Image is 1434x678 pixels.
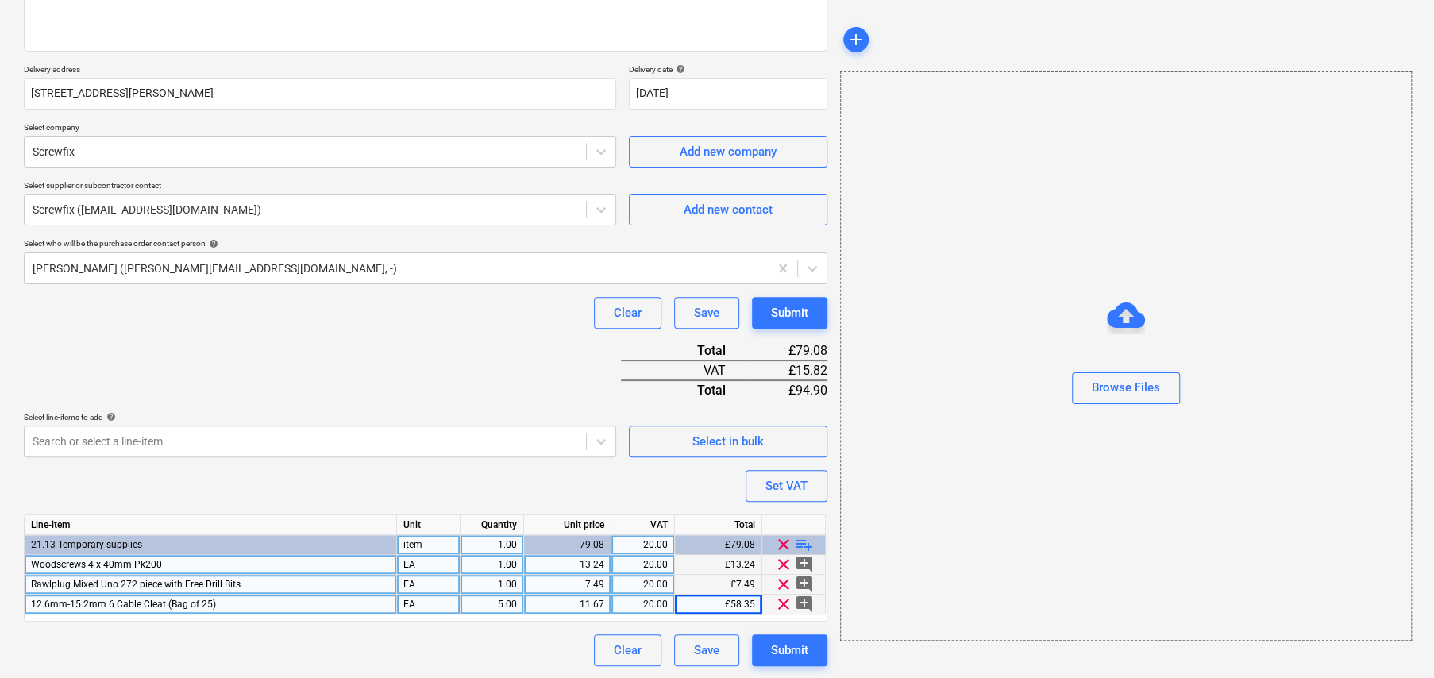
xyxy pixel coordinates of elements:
div: 13.24 [530,555,604,575]
div: 1.00 [467,535,517,555]
span: Rawlplug Mixed Uno 272 piece with Free Drill Bits [31,579,241,590]
div: Save [694,302,719,323]
span: clear [774,555,793,574]
div: Unit price [524,515,611,535]
div: 79.08 [530,535,604,555]
div: £94.90 [751,380,827,399]
div: Browse Files [840,71,1412,641]
p: Select supplier or subcontractor contact [24,180,616,194]
button: Set VAT [746,470,827,502]
div: 20.00 [618,595,668,614]
div: Select who will be the purchase order contact person [24,238,827,248]
span: playlist_add [795,535,814,554]
div: Total [675,515,762,535]
input: Delivery date not specified [629,78,827,110]
div: Add new company [680,141,777,162]
div: VAT [621,360,751,380]
span: help [103,412,116,422]
span: add_comment [795,595,814,614]
div: £58.35 [675,595,762,614]
span: add_comment [795,575,814,594]
span: help [673,64,685,74]
div: 1.00 [467,555,517,575]
div: VAT [611,515,675,535]
div: 11.67 [530,595,604,614]
div: EA [397,575,461,595]
div: Select line-items to add [24,412,616,422]
div: Add new contact [684,199,773,220]
div: Total [621,380,751,399]
div: Submit [771,640,808,661]
div: 1.00 [467,575,517,595]
div: item [397,535,461,555]
div: 5.00 [467,595,517,614]
div: £79.08 [675,535,762,555]
button: Clear [594,297,661,329]
p: Delivery address [24,64,616,78]
div: 20.00 [618,535,668,555]
div: Line-item [25,515,397,535]
div: 20.00 [618,575,668,595]
div: Save [694,640,719,661]
button: Browse Files [1072,372,1180,404]
div: 7.49 [530,575,604,595]
div: Total [621,341,751,360]
div: £7.49 [675,575,762,595]
div: Browse Files [1092,377,1160,398]
input: Delivery address [24,78,616,110]
div: Clear [614,302,642,323]
div: EA [397,595,461,614]
span: clear [774,575,793,594]
button: Submit [752,297,827,329]
div: Quantity [461,515,524,535]
span: add_comment [795,555,814,574]
button: Add new company [629,136,827,168]
div: Set VAT [765,476,808,496]
div: EA [397,555,461,575]
iframe: Chat Widget [1355,602,1434,678]
button: Select in bulk [629,426,827,457]
div: £79.08 [751,341,827,360]
span: help [206,239,218,248]
div: £15.82 [751,360,827,380]
span: Woodscrews 4 x 40mm Pk200 [31,559,162,570]
button: Submit [752,634,827,666]
span: 12.6mm-15.2mm 6 Cable Cleat (Bag of 25) [31,599,216,610]
div: Clear [614,640,642,661]
button: Save [674,634,739,666]
button: Add new contact [629,194,827,225]
div: Unit [397,515,461,535]
button: Clear [594,634,661,666]
div: Select in bulk [692,431,764,452]
div: Delivery date [629,64,827,75]
div: Submit [771,302,808,323]
div: 20.00 [618,555,668,575]
button: Save [674,297,739,329]
span: 21.13 Temporary supplies [31,539,142,550]
span: clear [774,535,793,554]
p: Select company [24,122,616,136]
span: clear [774,595,793,614]
div: £13.24 [675,555,762,575]
span: add [846,30,865,49]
